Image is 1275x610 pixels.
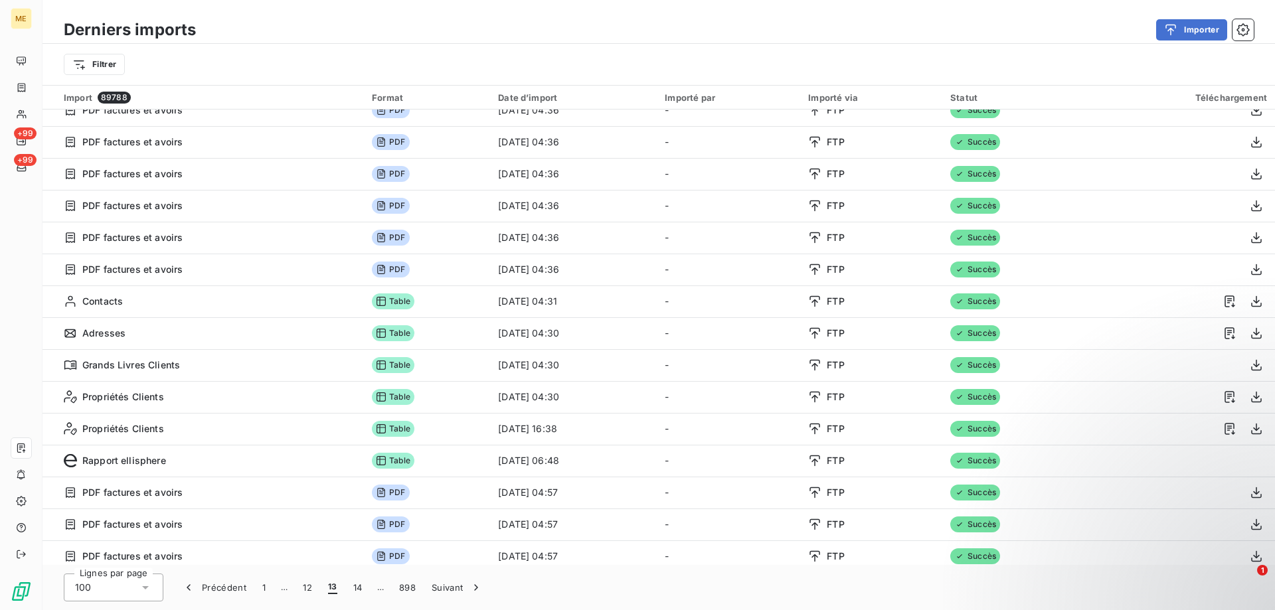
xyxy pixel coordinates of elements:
[295,573,320,601] button: 12
[345,573,371,601] button: 14
[950,166,1000,182] span: Succès
[1009,481,1275,574] iframe: Intercom notifications message
[657,190,800,222] td: -
[82,327,126,340] span: Adresses
[950,230,1000,246] span: Succès
[82,422,164,435] span: Propriétés Clients
[490,126,657,158] td: [DATE] 04:36
[950,357,1000,373] span: Succès
[657,349,800,381] td: -
[950,516,1000,532] span: Succès
[372,516,409,532] span: PDF
[372,198,409,214] span: PDF
[82,104,183,117] span: PDF factures et avoirs
[372,102,409,118] span: PDF
[174,573,254,601] button: Précédent
[490,508,657,540] td: [DATE] 04:57
[82,263,183,276] span: PDF factures et avoirs
[14,154,37,166] span: +99
[372,166,409,182] span: PDF
[424,573,491,601] button: Suivant
[372,230,409,246] span: PDF
[372,325,414,341] span: Table
[657,222,800,254] td: -
[827,295,844,308] span: FTP
[82,199,183,212] span: PDF factures et avoirs
[498,92,649,103] div: Date d’import
[64,18,196,42] h3: Derniers imports
[827,454,844,467] span: FTP
[827,486,844,499] span: FTP
[950,548,1000,564] span: Succès
[657,540,800,572] td: -
[82,358,180,372] span: Grands Livres Clients
[827,199,844,212] span: FTP
[372,357,414,373] span: Table
[657,158,800,190] td: -
[490,190,657,222] td: [DATE] 04:36
[372,453,414,469] span: Table
[11,581,32,602] img: Logo LeanPay
[827,231,844,244] span: FTP
[665,92,792,103] div: Importé par
[950,389,1000,405] span: Succès
[1093,92,1267,103] div: Téléchargement
[950,198,1000,214] span: Succès
[950,134,1000,150] span: Succès
[950,453,1000,469] span: Succès
[950,485,1000,500] span: Succès
[82,167,183,181] span: PDF factures et avoirs
[14,127,37,139] span: +99
[372,389,414,405] span: Table
[82,390,164,404] span: Propriétés Clients
[827,358,844,372] span: FTP
[370,577,391,598] span: …
[490,254,657,285] td: [DATE] 04:36
[82,454,166,467] span: Rapport ellisphere
[827,104,844,117] span: FTP
[657,285,800,317] td: -
[490,317,657,349] td: [DATE] 04:30
[827,327,844,340] span: FTP
[1257,565,1268,575] span: 1
[657,94,800,126] td: -
[950,262,1000,277] span: Succès
[657,126,800,158] td: -
[1230,565,1262,597] iframe: Intercom live chat
[490,94,657,126] td: [DATE] 04:36
[657,508,800,540] td: -
[254,573,274,601] button: 1
[827,422,844,435] span: FTP
[372,134,409,150] span: PDF
[490,222,657,254] td: [DATE] 04:36
[1156,19,1227,40] button: Importer
[82,135,183,149] span: PDF factures et avoirs
[82,231,183,244] span: PDF factures et avoirs
[657,254,800,285] td: -
[657,477,800,508] td: -
[372,485,409,500] span: PDF
[82,518,183,531] span: PDF factures et avoirs
[827,518,844,531] span: FTP
[827,263,844,276] span: FTP
[490,349,657,381] td: [DATE] 04:30
[372,92,482,103] div: Format
[82,486,183,499] span: PDF factures et avoirs
[827,167,844,181] span: FTP
[827,135,844,149] span: FTP
[372,262,409,277] span: PDF
[82,550,183,563] span: PDF factures et avoirs
[827,390,844,404] span: FTP
[98,92,131,104] span: 89788
[950,92,1076,103] div: Statut
[490,477,657,508] td: [DATE] 04:57
[391,573,424,601] button: 898
[950,293,1000,309] span: Succès
[490,285,657,317] td: [DATE] 04:31
[950,102,1000,118] span: Succès
[808,92,934,103] div: Importé via
[372,421,414,437] span: Table
[657,413,800,445] td: -
[64,92,356,104] div: Import
[75,581,91,594] span: 100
